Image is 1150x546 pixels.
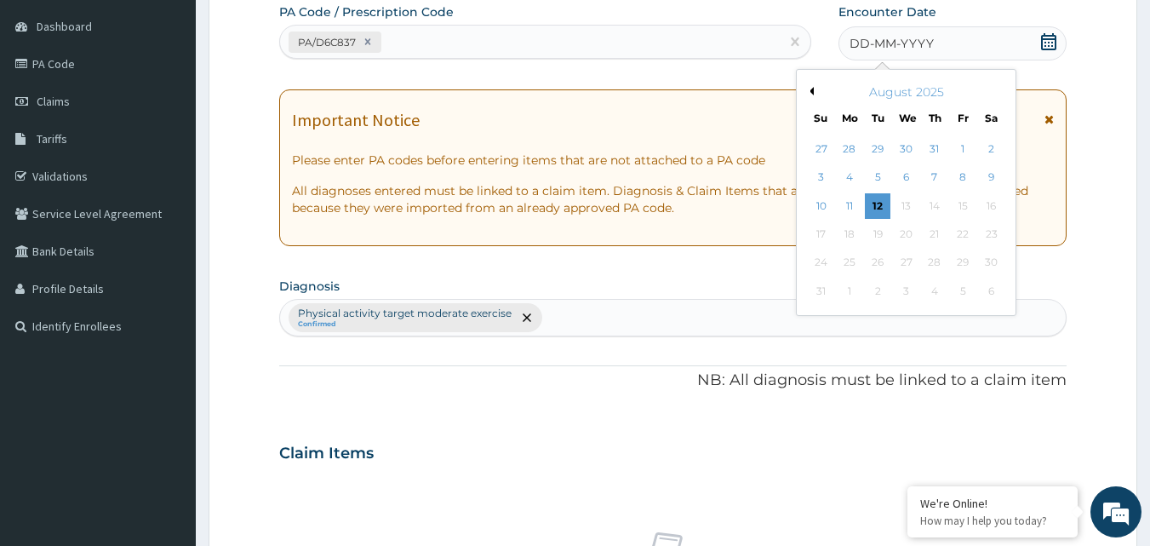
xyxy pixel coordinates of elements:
[842,111,856,125] div: Mo
[950,193,975,219] div: Not available Friday, August 15th, 2025
[894,136,919,162] div: Choose Wednesday, July 30th, 2025
[809,193,834,219] div: Choose Sunday, August 10th, 2025
[804,83,1009,101] div: August 2025
[920,514,1065,528] p: How may I help you today?
[37,131,67,147] span: Tariffs
[950,250,975,276] div: Not available Friday, August 29th, 2025
[9,365,324,424] textarea: Type your message and hit 'Enter'
[37,19,92,34] span: Dashboard
[920,496,1065,511] div: We're Online!
[979,221,1004,247] div: Not available Saturday, August 23rd, 2025
[922,136,947,162] div: Choose Thursday, July 31st, 2025
[866,136,891,162] div: Choose Tuesday, July 29th, 2025
[837,193,862,219] div: Choose Monday, August 11th, 2025
[279,3,454,20] label: PA Code / Prescription Code
[279,370,1067,392] p: NB: All diagnosis must be linked to a claim item
[850,35,934,52] span: DD-MM-YYYY
[922,221,947,247] div: Not available Thursday, August 21st, 2025
[985,111,999,125] div: Sa
[837,221,862,247] div: Not available Monday, August 18th, 2025
[894,279,919,304] div: Not available Wednesday, September 3rd, 2025
[866,250,891,276] div: Not available Tuesday, August 26th, 2025
[814,111,828,125] div: Su
[950,279,975,304] div: Not available Friday, September 5th, 2025
[956,111,970,125] div: Fr
[922,250,947,276] div: Not available Thursday, August 28th, 2025
[809,136,834,162] div: Choose Sunday, July 27th, 2025
[809,165,834,191] div: Choose Sunday, August 3rd, 2025
[89,95,286,118] div: Chat with us now
[922,193,947,219] div: Not available Thursday, August 14th, 2025
[899,111,913,125] div: We
[837,165,862,191] div: Choose Monday, August 4th, 2025
[809,250,834,276] div: Not available Sunday, August 24th, 2025
[99,164,235,336] span: We're online!
[950,221,975,247] div: Not available Friday, August 22nd, 2025
[866,165,891,191] div: Choose Tuesday, August 5th, 2025
[837,250,862,276] div: Not available Monday, August 25th, 2025
[922,279,947,304] div: Not available Thursday, September 4th, 2025
[809,221,834,247] div: Not available Sunday, August 17th, 2025
[894,250,919,276] div: Not available Wednesday, August 27th, 2025
[894,193,919,219] div: Not available Wednesday, August 13th, 2025
[979,136,1004,162] div: Choose Saturday, August 2nd, 2025
[837,136,862,162] div: Choose Monday, July 28th, 2025
[979,279,1004,304] div: Not available Saturday, September 6th, 2025
[279,278,340,295] label: Diagnosis
[807,135,1005,306] div: month 2025-08
[292,152,1055,169] p: Please enter PA codes before entering items that are not attached to a PA code
[928,111,942,125] div: Th
[838,3,936,20] label: Encounter Date
[979,165,1004,191] div: Choose Saturday, August 9th, 2025
[279,445,374,463] h3: Claim Items
[871,111,885,125] div: Tu
[837,279,862,304] div: Not available Monday, September 1st, 2025
[31,85,69,128] img: d_794563401_company_1708531726252_794563401
[894,221,919,247] div: Not available Wednesday, August 20th, 2025
[292,182,1055,216] p: All diagnoses entered must be linked to a claim item. Diagnosis & Claim Items that are visible bu...
[979,193,1004,219] div: Not available Saturday, August 16th, 2025
[866,279,891,304] div: Not available Tuesday, September 2nd, 2025
[805,87,814,95] button: Previous Month
[979,250,1004,276] div: Not available Saturday, August 30th, 2025
[292,111,420,129] h1: Important Notice
[866,221,891,247] div: Not available Tuesday, August 19th, 2025
[866,193,891,219] div: Choose Tuesday, August 12th, 2025
[293,32,358,52] div: PA/D6C837
[950,165,975,191] div: Choose Friday, August 8th, 2025
[279,9,320,49] div: Minimize live chat window
[922,165,947,191] div: Choose Thursday, August 7th, 2025
[950,136,975,162] div: Choose Friday, August 1st, 2025
[894,165,919,191] div: Choose Wednesday, August 6th, 2025
[37,94,70,109] span: Claims
[809,279,834,304] div: Not available Sunday, August 31st, 2025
